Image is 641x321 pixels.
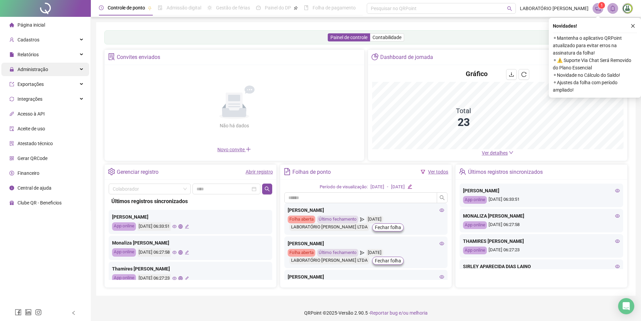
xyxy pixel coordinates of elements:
[317,216,358,223] div: Último fechamento
[117,166,158,178] div: Gerenciar registro
[17,67,48,72] span: Administração
[185,276,189,281] span: edit
[289,223,369,231] div: LABORATÓRIO [PERSON_NAME] LTDA
[9,97,14,101] span: sync
[468,166,543,178] div: Últimos registros sincronizados
[284,168,291,175] span: file-text
[138,222,171,231] div: [DATE] 06:33:51
[112,213,269,221] div: [PERSON_NAME]
[439,208,444,213] span: eye
[292,166,331,178] div: Folhas de ponto
[112,239,269,247] div: Monaliza [PERSON_NAME]
[185,250,189,255] span: edit
[288,273,444,281] div: [PERSON_NAME]
[304,5,309,10] span: book
[601,3,603,8] span: 1
[553,71,637,79] span: ⚬ Novidade no Cálculo do Saldo!
[622,3,633,13] img: 75699
[167,5,201,10] span: Admissão digital
[216,5,250,10] span: Gestão de férias
[317,249,358,257] div: Último fechamento
[112,222,136,231] div: App online
[15,309,22,316] span: facebook
[615,214,620,218] span: eye
[17,141,53,146] span: Atestado técnico
[9,141,14,146] span: solution
[380,52,433,63] div: Dashboard de jornada
[9,82,14,87] span: export
[246,169,273,174] a: Abrir registro
[553,34,637,57] span: ⚬ Mantenha o aplicativo QRPoint atualizado para evitar erros na assinatura da folha!
[595,5,601,11] span: notification
[9,37,14,42] span: user-add
[264,186,270,192] span: search
[375,257,401,264] span: Fechar folha
[463,221,620,229] div: [DATE] 06:27:58
[71,311,76,315] span: left
[520,5,589,12] span: LABORATÓRIO [PERSON_NAME]
[112,274,136,283] div: App online
[366,216,383,223] div: [DATE]
[17,156,47,161] span: Gerar QRCode
[313,5,356,10] span: Folha de pagamento
[256,5,261,10] span: dashboard
[509,150,513,155] span: down
[288,240,444,247] div: [PERSON_NAME]
[17,22,45,28] span: Página inicial
[17,37,39,42] span: Cadastros
[9,156,14,161] span: qrcode
[138,274,171,283] div: [DATE] 06:27:23
[372,223,404,231] button: Fechar folha
[172,224,177,229] span: eye
[463,247,487,254] div: App online
[112,248,136,257] div: App online
[17,96,42,102] span: Integrações
[108,53,115,60] span: solution
[35,309,42,316] span: instagram
[370,184,384,191] div: [DATE]
[108,168,115,175] span: setting
[9,200,14,205] span: gift
[463,196,620,204] div: [DATE] 06:33:51
[9,171,14,175] span: dollar
[372,35,401,40] span: Contabilidade
[439,241,444,246] span: eye
[9,52,14,57] span: file
[366,249,383,257] div: [DATE]
[294,6,298,10] span: pushpin
[320,184,368,191] div: Período de visualização:
[17,82,44,87] span: Exportações
[407,184,412,189] span: edit
[553,79,637,94] span: ⚬ Ajustes da folha com período ampliado!
[387,184,388,191] div: -
[172,276,177,281] span: eye
[615,188,620,193] span: eye
[111,197,270,205] div: Últimos registros sincronizados
[339,310,353,316] span: Versão
[482,150,508,156] span: Ver detalhes
[17,200,62,205] span: Clube QR - Beneficios
[9,111,14,116] span: api
[610,5,616,11] span: bell
[246,147,251,152] span: plus
[207,5,212,10] span: sun
[463,263,620,270] div: SIRLEY APARECIDA DIAS LAINO
[371,53,379,60] span: pie-chart
[631,24,635,28] span: close
[108,5,145,10] span: Controle de ponto
[289,257,369,264] div: LABORATÓRIO [PERSON_NAME] LTDA
[521,72,527,77] span: reload
[158,5,163,10] span: file-done
[360,216,364,223] span: send
[138,248,171,257] div: [DATE] 06:27:58
[463,212,620,220] div: MONALIZA [PERSON_NAME]
[439,195,445,200] span: search
[25,309,32,316] span: linkedin
[553,22,577,30] span: Novidades !
[17,111,45,117] span: Acesso à API
[482,150,513,156] a: Ver detalhes down
[428,169,448,174] a: Ver todos
[391,184,405,191] div: [DATE]
[360,249,364,257] span: send
[288,249,315,257] div: Folha aberta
